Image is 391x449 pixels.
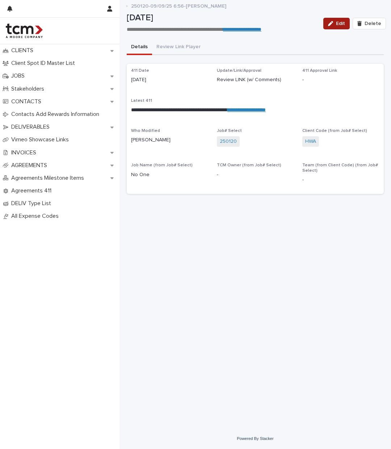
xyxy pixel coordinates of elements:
span: Update/Link/Approval [217,68,261,73]
span: 411 Date [131,68,149,73]
p: Vimeo Showcase Links [8,136,75,143]
a: HWA [305,138,316,145]
p: Client Spot ID Master List [8,60,81,67]
p: DELIV Type List [8,200,57,207]
p: CLIENTS [8,47,39,54]
p: INVOICES [8,149,42,156]
a: 250120 [220,138,237,145]
span: 411 Approval Link [302,68,337,73]
span: Delete [365,21,381,26]
p: DELIVERABLES [8,124,55,130]
button: Delete [353,18,386,29]
p: 250120-09/09/25 6:56-[PERSON_NAME] [131,1,226,9]
span: Team (from Client Code) (from Job# Select) [302,163,378,172]
p: CONTACTS [8,98,47,105]
span: Edit [336,21,345,26]
p: [DATE] [127,13,318,23]
span: Job Name (from Job# Select) [131,163,193,167]
p: Contacts Add Rewards Information [8,111,105,118]
p: [DATE] [131,76,208,84]
p: Agreements Milestone Items [8,175,90,182]
p: AGREEMENTS [8,162,53,169]
a: Powered By Stacker [237,436,273,441]
p: - [302,76,379,84]
button: Edit [323,18,350,29]
p: No One [131,171,208,179]
button: Details [127,40,152,55]
span: Job# Select [217,129,242,133]
button: Review Link Player [152,40,205,55]
p: [PERSON_NAME] [131,136,208,144]
img: 4hMmSqQkux38exxPVZHQ [6,24,43,38]
p: Agreements 411 [8,187,57,194]
p: All Expense Codes [8,213,64,220]
p: Stakeholders [8,86,50,92]
span: TCM Owner (from Job# Select) [217,163,281,167]
span: Client Code (from Job# Select) [302,129,367,133]
span: Latest 411 [131,99,152,103]
p: - [302,176,379,184]
p: Review LINK (w/ Comments) [217,76,294,84]
p: - [217,171,294,179]
p: JOBS [8,72,30,79]
span: Who Modified [131,129,160,133]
